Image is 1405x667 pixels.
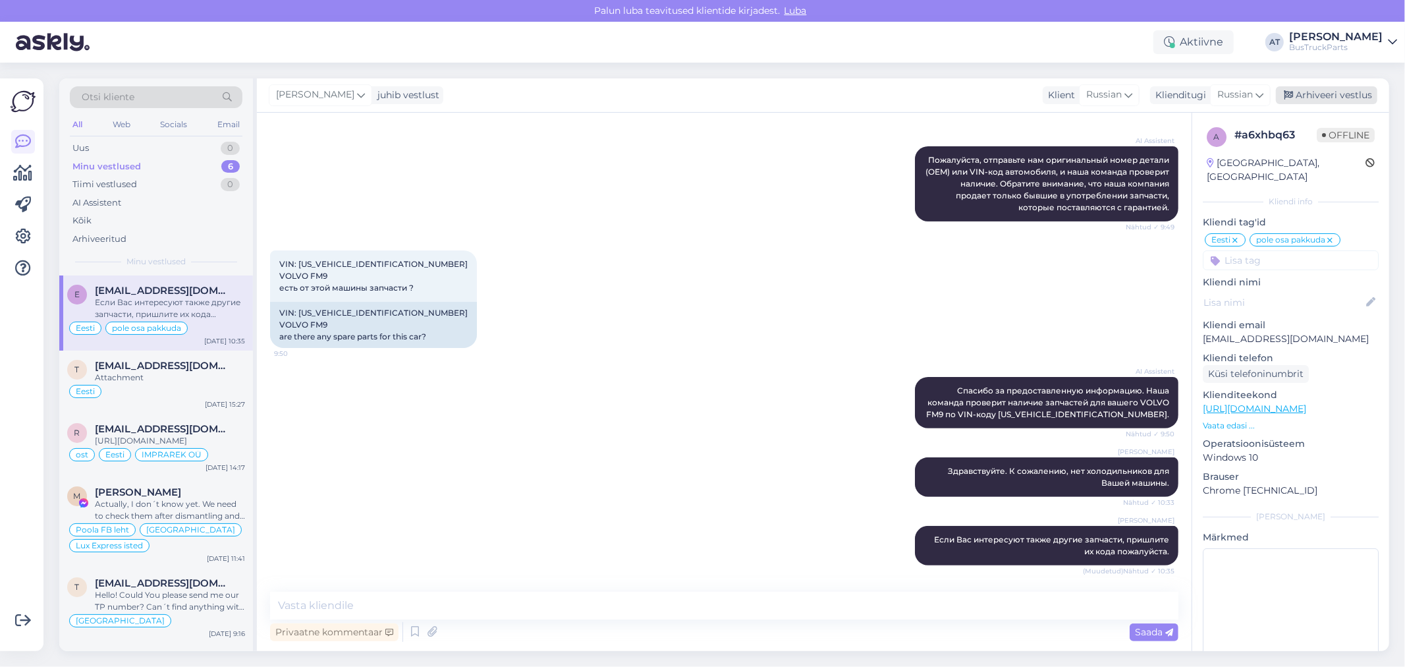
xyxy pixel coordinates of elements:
[95,498,245,522] div: Actually, I don´t know yet. We need to check them after dismantling and then I can tell You price.
[95,285,232,297] span: express.frost1@gmail.com
[95,435,245,447] div: [URL][DOMAIN_NAME]
[76,388,95,395] span: Eesti
[76,542,143,550] span: Lux Express isted
[110,116,133,133] div: Web
[1203,451,1379,465] p: Windows 10
[1203,484,1379,498] p: Chrome [TECHNICAL_ID]
[74,289,80,299] span: e
[72,196,121,210] div: AI Assistent
[72,160,141,173] div: Minu vestlused
[95,486,181,498] span: Maciej Przezdziecki
[1276,86,1377,104] div: Arhiveeri vestlus
[95,360,232,372] span: toomas.alekors@autosoit.ee
[76,617,165,625] span: [GEOGRAPHIC_DATA]
[1203,332,1379,346] p: [EMAIL_ADDRESS][DOMAIN_NAME]
[221,160,240,173] div: 6
[74,428,80,438] span: r
[1203,196,1379,208] div: Kliendi info
[146,526,235,534] span: [GEOGRAPHIC_DATA]
[1217,88,1253,102] span: Russian
[207,554,245,564] div: [DATE] 11:41
[1203,420,1379,432] p: Vaata edasi ...
[157,116,190,133] div: Socials
[95,372,245,384] div: Attachment
[1234,127,1317,143] div: # a6xhbq63
[221,142,240,155] div: 0
[70,116,85,133] div: All
[1203,275,1379,289] p: Kliendi nimi
[1211,236,1230,244] span: Eesti
[11,89,36,114] img: Askly Logo
[95,423,232,435] span: rom.ivanov94@gmail.com
[126,256,186,268] span: Minu vestlused
[1214,132,1220,142] span: a
[1118,447,1174,457] span: [PERSON_NAME]
[1265,33,1284,51] div: AT
[1203,351,1379,365] p: Kliendi telefon
[1289,42,1383,53] div: BusTruckParts
[1125,136,1174,146] span: AI Assistent
[215,116,242,133] div: Email
[1203,437,1379,451] p: Operatsioonisüsteem
[1207,156,1365,184] div: [GEOGRAPHIC_DATA], [GEOGRAPHIC_DATA]
[1203,295,1364,310] input: Lisa nimi
[781,5,811,16] span: Luba
[72,233,126,246] div: Arhiveeritud
[1125,222,1174,232] span: Nähtud ✓ 9:49
[1289,32,1383,42] div: [PERSON_NAME]
[1203,250,1379,270] input: Lisa tag
[1125,429,1174,439] span: Nähtud ✓ 9:50
[72,142,89,155] div: Uus
[105,451,124,459] span: Eesti
[95,297,245,320] div: Если Вас интересуют также другие запчасти, пришлите их кодa пожалуйста.
[75,364,80,374] span: t
[1256,236,1325,244] span: pole osa pakkuda
[204,336,245,346] div: [DATE] 10:35
[1203,531,1379,544] p: Märkmed
[279,259,468,293] span: VIN: [US_VEHICLE_IDENTIFICATION_NUMBER] VOLVO FM9 есть от этой машины запчасти ?
[1086,88,1122,102] span: Russian
[270,302,477,348] div: VIN: [US_VEHICLE_IDENTIFICATION_NUMBER] VOLVO FM9 are there any spare parts for this car?
[274,349,323,359] span: 9:50
[142,451,202,459] span: IMPRAREK OÜ
[1150,88,1206,102] div: Klienditugi
[1203,511,1379,523] div: [PERSON_NAME]
[948,466,1171,488] span: Здравствуйте. К сожалению, нет холодильников для Вашей машины.
[925,155,1171,212] span: Пожалуйста, отправьте нам оригинальный номер детали (OEM) или VIN-код автомобиля, и наша команда ...
[76,324,95,332] span: Eesti
[82,90,134,104] span: Otsi kliente
[1289,32,1397,53] a: [PERSON_NAME]BusTruckParts
[1123,498,1174,507] span: Nähtud ✓ 10:33
[76,451,88,459] span: ost
[1135,626,1173,638] span: Saada
[76,526,129,534] span: Poola FB leht
[1203,318,1379,332] p: Kliendi email
[95,589,245,613] div: Hello! Could You please send me our TP number? Can´t find anything with number A 003 540 48 1702
[206,463,245,473] div: [DATE] 14:17
[1118,515,1174,525] span: [PERSON_NAME]
[205,399,245,409] div: [DATE] 15:27
[74,491,81,501] span: M
[934,535,1171,556] span: Если Вас интересуют также другие запчасти, пришлите их кодa пожалуйста.
[1083,566,1174,576] span: (Muudetud) Nähtud ✓ 10:35
[926,386,1171,419] span: Спасибо за предоставленную информацию. Наша команда проверит наличие запчастей для вашего VOLVO F...
[1153,30,1234,54] div: Aktiivne
[1203,388,1379,402] p: Klienditeekond
[276,88,354,102] span: [PERSON_NAME]
[95,577,232,589] span: T.umby90@hotmail.it
[112,324,181,332] span: pole osa pakkuda
[209,629,245,639] div: [DATE] 9:16
[221,178,240,191] div: 0
[72,214,92,227] div: Kõik
[1203,403,1306,415] a: [URL][DOMAIN_NAME]
[372,88,439,102] div: juhib vestlust
[75,582,80,592] span: T
[72,178,137,191] div: Tiimi vestlused
[1317,128,1375,142] span: Offline
[1203,470,1379,484] p: Brauser
[1203,365,1309,383] div: Küsi telefoninumbrit
[1043,88,1075,102] div: Klient
[270,623,399,641] div: Privaatne kommentaar
[1125,366,1174,376] span: AI Assistent
[1203,216,1379,229] p: Kliendi tag'id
